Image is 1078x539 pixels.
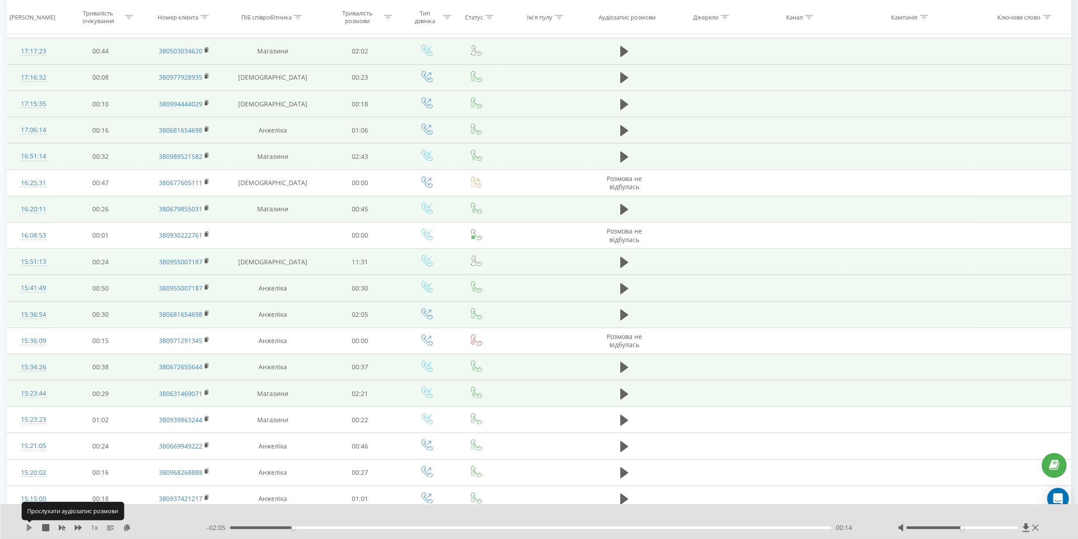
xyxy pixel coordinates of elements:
[227,328,319,354] td: Анжеліка
[227,275,319,301] td: Анжеліка
[16,43,51,60] div: 17:17:23
[319,301,401,328] td: 02:05
[159,73,202,81] a: 380977928935
[159,494,202,503] a: 380937421217
[60,91,142,117] td: 00:10
[159,100,202,108] a: 380994444029
[60,222,142,248] td: 00:01
[599,13,656,21] div: Аудіозапис розмови
[319,222,401,248] td: 00:00
[16,437,51,455] div: 15:21:05
[607,227,642,243] span: Розмова не відбулась
[159,284,202,292] a: 380955007187
[60,301,142,328] td: 00:30
[159,178,202,187] a: 380677605111
[16,174,51,192] div: 16:25:31
[159,310,202,319] a: 380681654698
[227,486,319,512] td: Анжеліка
[74,10,123,25] div: Тривалість очікування
[319,328,401,354] td: 00:00
[319,38,401,64] td: 02:02
[159,152,202,161] a: 380989521582
[60,249,142,275] td: 00:24
[60,143,142,170] td: 00:32
[319,354,401,380] td: 00:37
[319,381,401,407] td: 02:21
[22,502,125,520] div: Прослухати аудіозапис розмови
[319,249,401,275] td: 11:31
[607,174,642,191] span: Розмова не відбулась
[159,231,202,239] a: 380930222761
[319,459,401,486] td: 00:27
[527,13,553,21] div: Ім'я пулу
[998,13,1041,21] div: Ключове слово
[16,121,51,139] div: 17:06:14
[16,385,51,402] div: 15:23:44
[241,13,292,21] div: ПІБ співробітника
[227,249,319,275] td: [DEMOGRAPHIC_DATA]
[16,148,51,165] div: 16:51:14
[227,196,319,222] td: Магазини
[227,38,319,64] td: Магазини
[319,407,401,433] td: 00:22
[159,336,202,345] a: 380971291345
[227,64,319,91] td: [DEMOGRAPHIC_DATA]
[159,126,202,134] a: 380681654698
[16,69,51,86] div: 17:16:32
[60,196,142,222] td: 00:26
[159,442,202,450] a: 380669949222
[1047,488,1069,510] div: Open Intercom Messenger
[16,358,51,376] div: 15:34:26
[159,389,202,398] a: 380631469071
[319,170,401,196] td: 00:00
[60,407,142,433] td: 01:02
[227,381,319,407] td: Магазини
[319,275,401,301] td: 00:30
[60,328,142,354] td: 00:15
[60,275,142,301] td: 00:50
[227,354,319,380] td: Анжеліка
[16,95,51,113] div: 17:15:35
[60,459,142,486] td: 00:16
[158,13,198,21] div: Номер клієнта
[292,526,295,529] div: Accessibility label
[227,143,319,170] td: Магазини
[60,354,142,380] td: 00:38
[227,407,319,433] td: Магазини
[91,523,98,532] span: 1 x
[227,433,319,459] td: Анжеліка
[60,486,142,512] td: 00:18
[159,258,202,266] a: 380955007187
[60,64,142,91] td: 00:08
[693,13,719,21] div: Джерело
[16,200,51,218] div: 16:20:11
[16,332,51,350] div: 15:36:09
[333,10,382,25] div: Тривалість розмови
[227,91,319,117] td: [DEMOGRAPHIC_DATA]
[227,117,319,143] td: Анжеліка
[891,13,918,21] div: Кампанія
[60,381,142,407] td: 00:29
[227,301,319,328] td: Анжеліка
[159,468,202,477] a: 380968268888
[409,10,441,25] div: Тип дзвінка
[159,415,202,424] a: 380939863244
[16,464,51,482] div: 15:20:02
[159,47,202,55] a: 380503034620
[227,170,319,196] td: [DEMOGRAPHIC_DATA]
[60,433,142,459] td: 00:24
[60,117,142,143] td: 00:16
[319,64,401,91] td: 00:23
[60,38,142,64] td: 00:44
[16,411,51,429] div: 15:23:23
[786,13,803,21] div: Канал
[319,433,401,459] td: 00:46
[60,170,142,196] td: 00:47
[16,279,51,297] div: 15:41:49
[159,205,202,213] a: 380679855031
[319,117,401,143] td: 01:06
[16,227,51,244] div: 16:08:53
[960,526,964,529] div: Accessibility label
[10,13,55,21] div: [PERSON_NAME]
[319,196,401,222] td: 00:45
